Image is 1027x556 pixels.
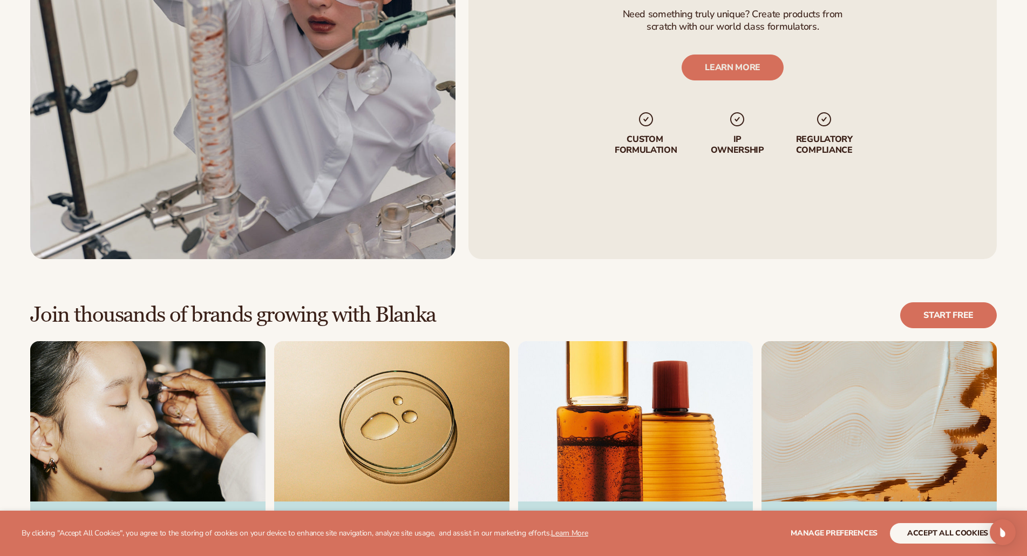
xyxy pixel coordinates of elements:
a: Learn More [551,528,588,538]
img: checkmark_svg [815,111,833,128]
a: Start free [900,302,997,328]
img: image_template--19526983188695__image_description_and_name_FJ4Pn4 [761,341,997,501]
img: checkmark_svg [637,111,654,128]
span: Manage preferences [791,528,878,538]
a: LEARN MORE [682,55,784,81]
img: image_template--19526983188695__image_description_and_name_FJ4Pn4 [30,341,266,501]
p: regulatory compliance [795,135,853,155]
p: By clicking "Accept All Cookies", you agree to the storing of cookies on your device to enhance s... [22,529,588,538]
p: IP Ownership [710,135,765,155]
div: Open Intercom Messenger [990,519,1016,545]
button: Manage preferences [791,523,878,544]
p: Need something truly unique? Create products from [622,8,842,21]
h2: Join thousands of brands growing with Blanka [30,303,436,327]
button: accept all cookies [890,523,1005,544]
img: image_template--19526983188695__image_description_and_name_FJ4Pn4 [518,341,753,501]
p: Custom formulation [612,135,679,155]
p: scratch with our world class formulators. [622,21,842,33]
img: image_template--19526983188695__image_description_and_name_FJ4Pn4 [274,341,509,501]
img: checkmark_svg [729,111,746,128]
